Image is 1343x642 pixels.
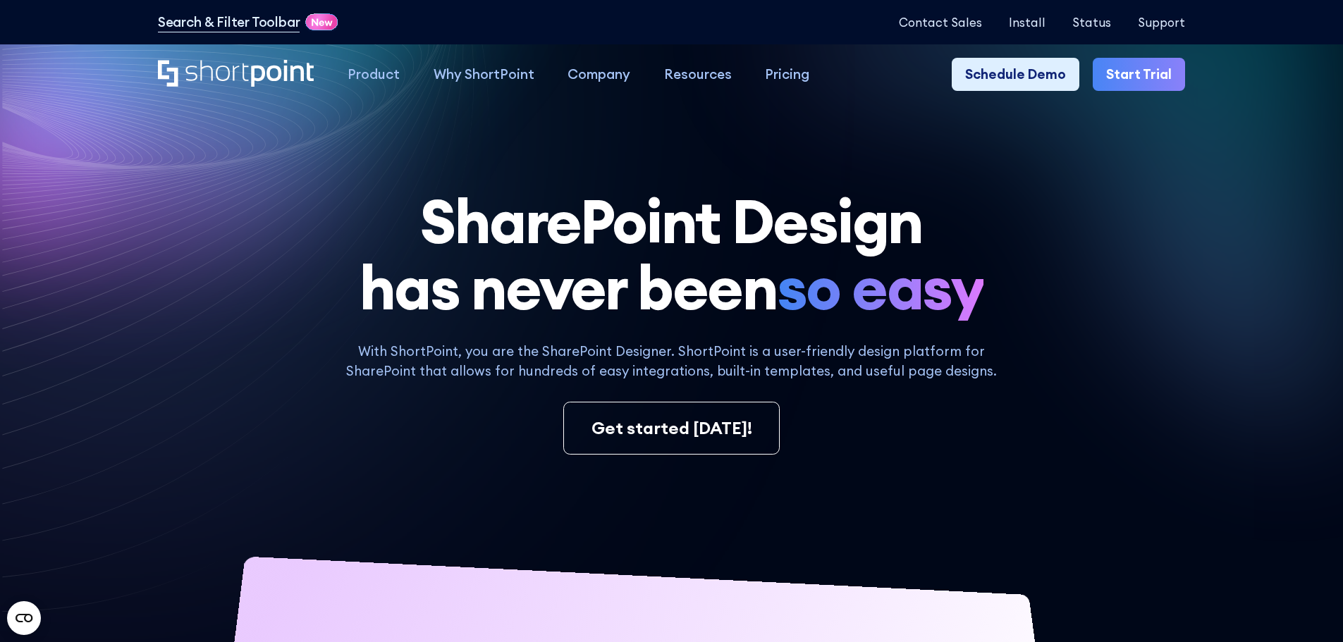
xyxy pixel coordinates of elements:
[664,64,732,85] div: Resources
[348,64,400,85] div: Product
[434,64,534,85] div: Why ShortPoint
[331,341,1011,381] p: With ShortPoint, you are the SharePoint Designer. ShortPoint is a user-friendly design platform f...
[899,16,982,29] a: Contact Sales
[158,60,314,89] a: Home
[591,416,752,441] div: Get started [DATE]!
[7,601,41,635] button: Open CMP widget
[568,64,630,85] div: Company
[749,58,827,92] a: Pricing
[158,12,300,32] a: Search & Filter Toolbar
[1089,479,1343,642] iframe: Chat Widget
[765,64,809,85] div: Pricing
[563,402,779,455] a: Get started [DATE]!
[331,58,417,92] a: Product
[1009,16,1045,29] a: Install
[952,58,1079,92] a: Schedule Demo
[1138,16,1185,29] a: Support
[551,58,647,92] a: Company
[777,254,983,321] span: so easy
[158,188,1185,321] h1: SharePoint Design has never been
[647,58,749,92] a: Resources
[417,58,551,92] a: Why ShortPoint
[1072,16,1111,29] a: Status
[1093,58,1185,92] a: Start Trial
